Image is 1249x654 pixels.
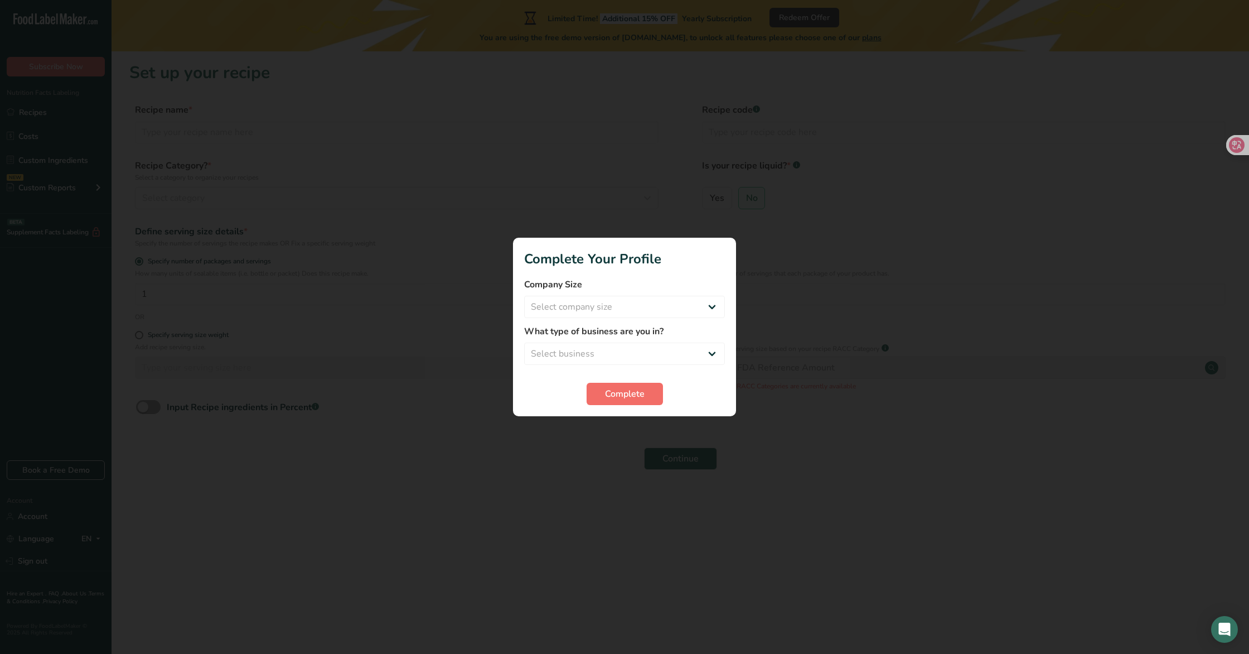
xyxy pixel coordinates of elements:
label: Company Size [524,278,725,291]
div: Open Intercom Messenger [1211,616,1238,643]
button: Complete [587,383,663,405]
h1: Complete Your Profile [524,249,725,269]
label: What type of business are you in? [524,325,725,338]
span: Complete [605,387,645,401]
